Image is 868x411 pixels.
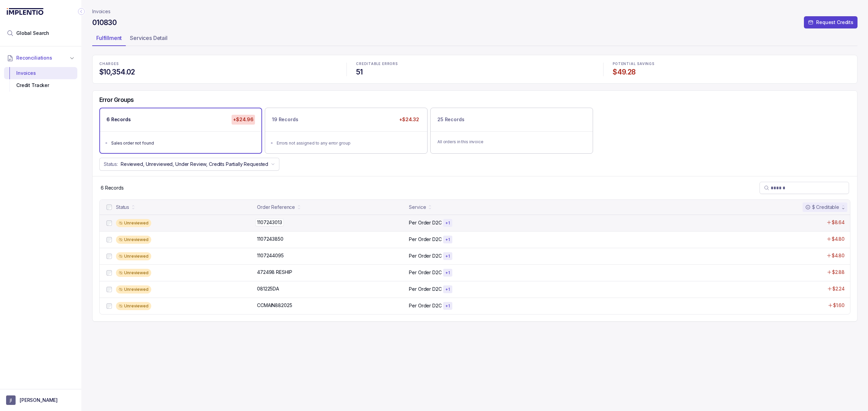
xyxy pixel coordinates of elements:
div: Order Reference [257,204,295,211]
div: Reconciliations [4,66,77,93]
p: 081225DA [257,285,279,292]
p: $4.80 [832,252,845,259]
a: Invoices [92,8,111,15]
div: Errors not assigned to any error group [277,140,420,147]
p: Per Order D2C [409,236,441,243]
div: Unreviewed [116,269,151,277]
button: Request Credits [804,16,857,28]
p: +$24.32 [398,115,420,124]
p: 6 Records [106,116,131,123]
p: + 1 [445,220,450,226]
li: Tab Services Detail [126,33,172,46]
h4: $10,354.02 [99,67,337,77]
span: Reconciliations [16,55,52,61]
ul: Tab Group [92,33,857,46]
div: Collapse Icon [77,7,85,16]
div: Unreviewed [116,252,151,260]
h4: $49.28 [613,67,850,77]
p: Fulfillment [96,34,122,42]
span: User initials [6,395,16,405]
div: Remaining page entries [101,185,124,191]
p: CHARGES [99,62,337,66]
p: $2.88 [832,269,845,276]
p: 19 Records [272,116,298,123]
p: + 1 [445,237,450,242]
p: 1107244095 [257,252,284,259]
p: Per Order D2C [409,286,441,293]
p: $1.60 [833,302,845,309]
div: Status [116,204,129,211]
button: Reconciliations [4,50,77,65]
div: $ Creditable [805,204,839,211]
li: Tab Fulfillment [92,33,126,46]
p: 1107243850 [257,236,283,242]
nav: breadcrumb [92,8,111,15]
h4: 51 [356,67,594,77]
input: checkbox-checkbox [106,220,112,226]
p: Reviewed, Unreviewed, Under Review, Credits Partially Requested [121,161,268,168]
button: User initials[PERSON_NAME] [6,395,75,405]
p: All orders in this invoice [437,138,586,145]
p: +$24.96 [232,115,255,124]
div: Sales order not found [111,140,254,147]
div: Service [409,204,426,211]
p: Per Order D2C [409,302,441,309]
p: Per Order D2C [409,269,441,276]
input: checkbox-checkbox [106,270,112,276]
p: CCMAIN882025 [257,302,292,309]
p: CREDITABLE ERRORS [356,62,594,66]
p: Request Credits [816,19,853,26]
p: 25 Records [437,116,465,123]
div: Unreviewed [116,285,151,294]
p: + 1 [445,270,450,276]
p: + 1 [445,287,450,292]
button: Status:Reviewed, Unreviewed, Under Review, Credits Partially Requested [99,158,279,171]
p: $4.80 [832,236,845,242]
input: checkbox-checkbox [106,237,112,242]
p: Status: [104,161,118,168]
p: 1107243013 [255,219,284,226]
p: + 1 [445,303,450,309]
h4: 010830 [92,18,117,27]
div: Unreviewed [116,302,151,310]
p: Per Order D2C [409,253,441,259]
input: checkbox-checkbox [106,287,112,292]
span: Global Search [16,30,49,37]
p: + 1 [445,254,450,259]
p: $8.64 [832,219,845,226]
div: Invoices [9,67,72,79]
p: POTENTIAL SAVINGS [613,62,850,66]
div: Unreviewed [116,219,151,227]
input: checkbox-checkbox [106,303,112,309]
p: Services Detail [130,34,167,42]
p: $2.24 [832,285,845,292]
p: 6 Records [101,185,124,191]
p: 472498 RESHIP [257,269,292,276]
p: Per Order D2C [409,219,441,226]
div: Credit Tracker [9,79,72,91]
div: Unreviewed [116,236,151,244]
input: checkbox-checkbox [106,204,112,210]
input: checkbox-checkbox [106,254,112,259]
p: [PERSON_NAME] [20,397,58,404]
h5: Error Groups [99,96,134,104]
